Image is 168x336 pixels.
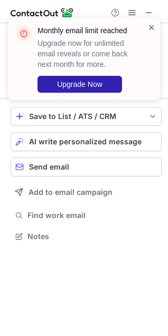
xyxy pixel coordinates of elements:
[11,6,74,19] img: ContactOut v5.3.10
[11,157,162,176] button: Send email
[57,80,102,88] span: Upgrade Now
[11,208,162,223] button: Find work email
[11,229,162,244] button: Notes
[11,183,162,202] button: Add to email campaign
[29,163,69,171] span: Send email
[38,38,135,70] p: Upgrade now for unlimited email reveals or come back next month for more.
[38,25,135,36] header: Monthly email limit reached
[11,132,162,151] button: AI write personalized message
[29,137,142,146] span: AI write personalized message
[27,232,157,241] span: Notes
[15,25,32,42] img: error
[38,76,122,93] button: Upgrade Now
[27,211,157,220] span: Find work email
[29,188,113,196] span: Add to email campaign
